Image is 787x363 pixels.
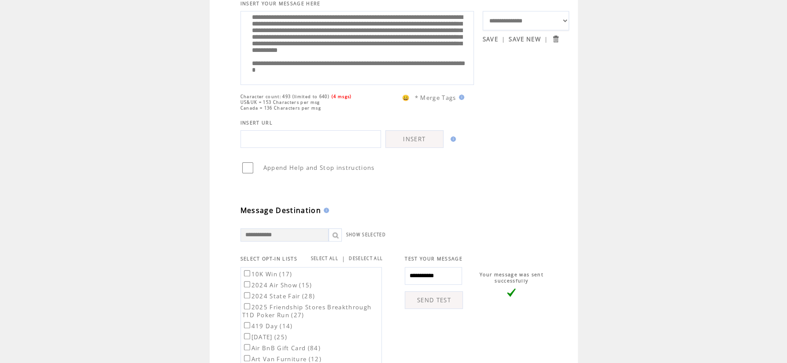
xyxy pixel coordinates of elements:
[321,208,329,213] img: help.gif
[240,120,273,126] span: INSERT URL
[342,255,345,263] span: |
[240,99,320,105] span: US&UK = 153 Characters per msg
[456,95,464,100] img: help.gif
[311,256,338,261] a: SELECT ALL
[242,344,321,352] label: Air BnB Gift Card (84)
[242,322,293,330] label: 419 Day (14)
[509,35,541,43] a: SAVE NEW
[244,333,250,339] input: [DATE] (25)
[402,94,410,102] span: 😀
[242,355,321,363] label: Art Van Furniture (12)
[244,292,250,298] input: 2024 State Fair (28)
[507,288,516,297] img: vLarge.png
[244,270,250,276] input: 10K Win (17)
[483,35,498,43] a: SAVE
[240,205,321,215] span: Message Destination
[242,270,292,278] label: 10K Win (17)
[244,281,250,287] input: 2024 Air Show (15)
[346,232,386,238] a: SHOW SELECTED
[448,136,456,142] img: help.gif
[502,35,505,43] span: |
[242,281,312,289] label: 2024 Air Show (15)
[544,35,548,43] span: |
[240,94,329,99] span: Character count: 493 (limited to 640)
[385,130,443,148] a: INSERT
[263,164,375,172] span: Append Help and Stop instructions
[415,94,456,102] span: * Merge Tags
[244,303,250,309] input: 2025 Friendship Stores Breakthrough T1D Poker Run (27)
[244,355,250,361] input: Art Van Furniture (12)
[242,303,372,319] label: 2025 Friendship Stores Breakthrough T1D Poker Run (27)
[244,322,250,328] input: 419 Day (14)
[242,292,315,300] label: 2024 State Fair (28)
[240,256,297,262] span: SELECT OPT-IN LISTS
[405,291,463,309] a: SEND TEST
[480,271,543,284] span: Your message was sent successfully
[240,105,321,111] span: Canada = 136 Characters per msg
[349,256,383,261] a: DESELECT ALL
[244,344,250,350] input: Air BnB Gift Card (84)
[332,94,352,99] span: (4 msgs)
[551,35,560,43] input: Submit
[240,0,321,7] span: INSERT YOUR MESSAGE HERE
[242,333,288,341] label: [DATE] (25)
[405,256,462,262] span: TEST YOUR MESSAGE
